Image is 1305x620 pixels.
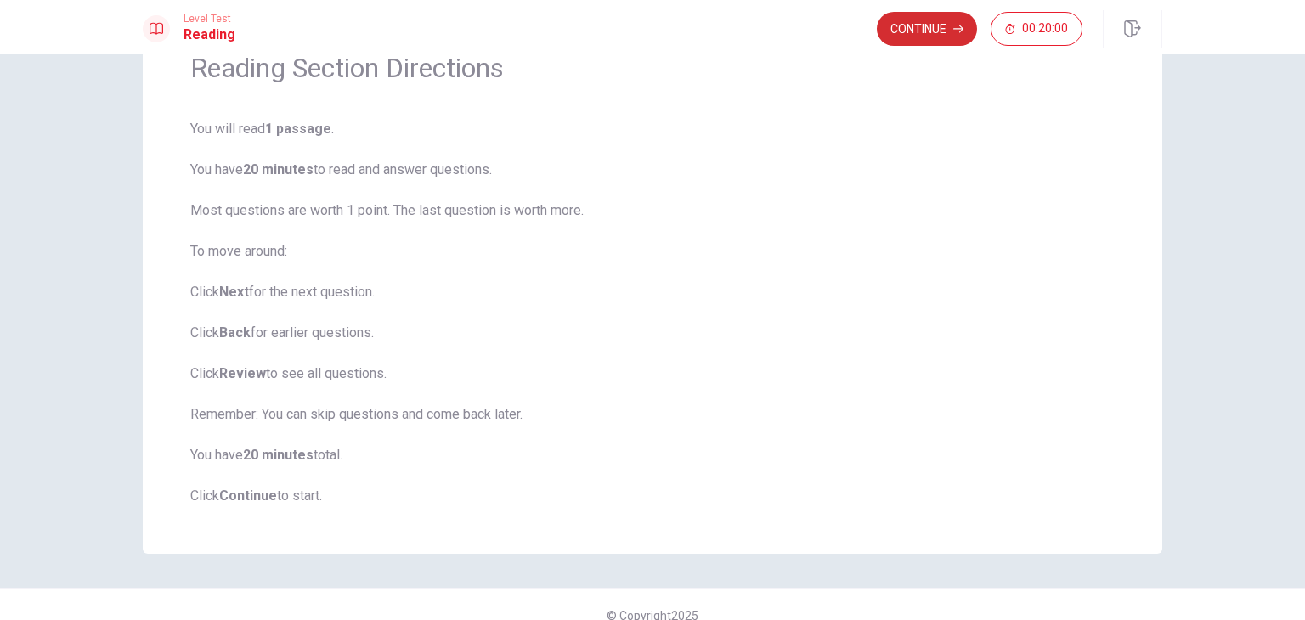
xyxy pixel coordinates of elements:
b: Back [219,324,251,341]
b: 20 minutes [243,161,314,178]
b: 1 passage [265,121,331,137]
span: You will read . You have to read and answer questions. Most questions are worth 1 point. The last... [190,119,1115,506]
b: Next [219,284,249,300]
span: Level Test [184,13,235,25]
b: Review [219,365,266,381]
b: Continue [219,488,277,504]
button: 00:20:00 [991,12,1082,46]
button: Continue [877,12,977,46]
h1: Reading [184,25,235,45]
b: 20 minutes [243,447,314,463]
span: 00:20:00 [1022,22,1068,36]
h1: Reading Section Directions [190,51,1115,85]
